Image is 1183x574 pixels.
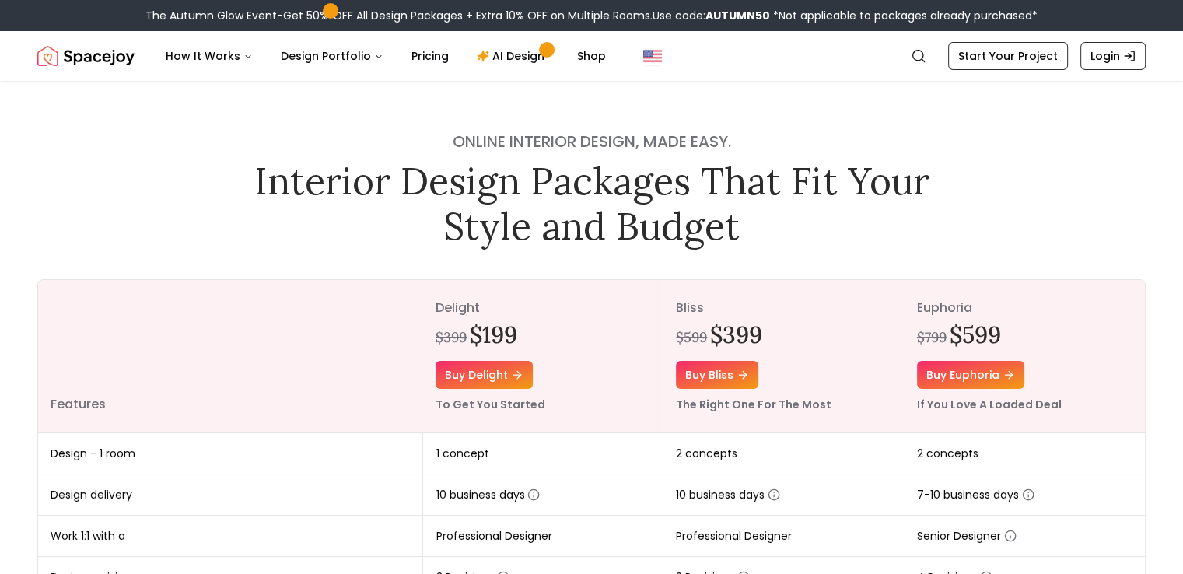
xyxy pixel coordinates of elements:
[705,8,770,23] b: AUTUMN50
[470,320,517,348] h2: $199
[37,40,135,72] a: Spacejoy
[464,40,562,72] a: AI Design
[643,47,662,65] img: United States
[436,299,651,317] p: delight
[950,320,1001,348] h2: $599
[38,474,423,516] td: Design delivery
[676,361,758,389] a: Buy bliss
[436,446,488,461] span: 1 concept
[436,397,545,412] small: To Get You Started
[676,327,707,348] div: $599
[770,8,1038,23] span: *Not applicable to packages already purchased*
[710,320,762,348] h2: $399
[436,327,467,348] div: $399
[153,40,618,72] nav: Main
[917,327,947,348] div: $799
[565,40,618,72] a: Shop
[676,299,891,317] p: bliss
[676,397,831,412] small: The Right One For The Most
[38,433,423,474] td: Design - 1 room
[243,131,940,152] h4: Online interior design, made easy.
[38,280,423,433] th: Features
[153,40,265,72] button: How It Works
[948,42,1068,70] a: Start Your Project
[38,516,423,557] td: Work 1:1 with a
[399,40,461,72] a: Pricing
[436,361,533,389] a: Buy delight
[917,397,1062,412] small: If You Love A Loaded Deal
[917,446,978,461] span: 2 concepts
[676,487,780,502] span: 10 business days
[37,31,1146,81] nav: Global
[676,528,792,544] span: Professional Designer
[243,159,940,248] h1: Interior Design Packages That Fit Your Style and Budget
[653,8,770,23] span: Use code:
[676,446,737,461] span: 2 concepts
[145,8,1038,23] div: The Autumn Glow Event-Get 50% OFF All Design Packages + Extra 10% OFF on Multiple Rooms.
[37,40,135,72] img: Spacejoy Logo
[917,361,1024,389] a: Buy euphoria
[1080,42,1146,70] a: Login
[436,528,551,544] span: Professional Designer
[917,299,1132,317] p: euphoria
[436,487,540,502] span: 10 business days
[268,40,396,72] button: Design Portfolio
[917,487,1034,502] span: 7-10 business days
[917,528,1017,544] span: Senior Designer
